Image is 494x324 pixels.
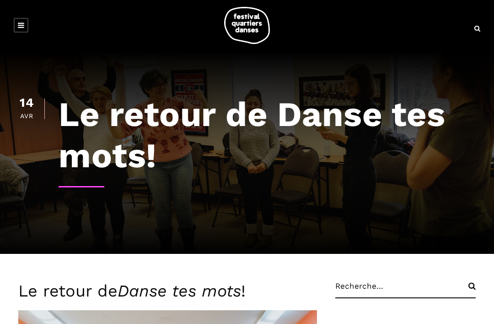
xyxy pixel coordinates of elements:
[335,281,476,298] input: Recherche...
[18,97,35,109] div: 14
[59,93,476,176] h1: Le retour de Danse tes mots!
[118,281,241,301] em: Danse tes mots
[224,7,270,44] img: logo-fqd-med
[18,281,317,301] h3: Le retour de !
[18,113,35,119] div: Avr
